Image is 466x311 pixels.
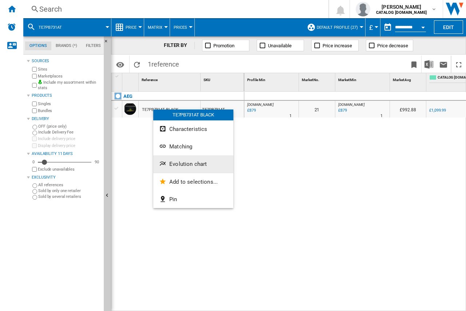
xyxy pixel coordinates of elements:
[153,109,233,120] div: TE7PB731AT BLACK
[169,126,207,132] span: Characteristics
[153,155,233,173] button: Evolution chart
[153,173,233,191] button: Add to selections...
[169,196,177,203] span: Pin
[153,120,233,138] button: Characteristics
[169,161,207,167] span: Evolution chart
[153,138,233,155] button: Matching
[169,179,218,185] span: Add to selections...
[153,191,233,208] button: Pin...
[169,143,192,150] span: Matching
